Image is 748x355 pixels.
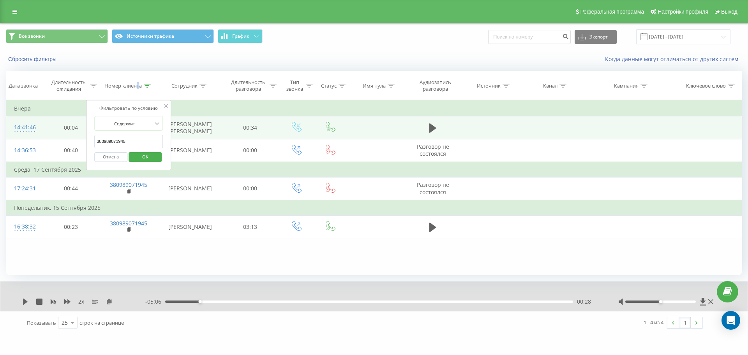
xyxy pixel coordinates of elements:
[644,318,663,326] div: 1 - 4 из 4
[722,311,740,330] div: Open Intercom Messenger
[543,83,557,89] div: Канал
[232,33,249,39] span: График
[145,298,165,306] span: - 05:06
[27,319,56,326] span: Показывать
[134,151,156,163] span: OK
[42,177,99,200] td: 00:44
[6,162,742,177] td: Среда, 17 Сентября 2025
[605,55,742,63] a: Когда данные могут отличаться от других систем
[9,83,38,89] div: Дата звонка
[679,317,691,328] a: 1
[477,83,501,89] div: Источник
[721,9,737,15] span: Выход
[286,79,304,92] div: Тип звонка
[79,319,124,326] span: строк на странице
[6,101,742,116] td: Вчера
[78,298,84,306] span: 2 x
[14,181,35,196] div: 17:24:31
[222,216,279,238] td: 03:13
[14,143,35,158] div: 14:36:53
[575,30,617,44] button: Экспорт
[488,30,571,44] input: Поиск по номеру
[198,300,201,303] div: Accessibility label
[580,9,644,15] span: Реферальная программа
[614,83,639,89] div: Кампания
[129,152,162,162] button: OK
[94,152,127,162] button: Отмена
[577,298,591,306] span: 00:28
[658,9,708,15] span: Настройки профиля
[6,200,742,216] td: Понедельник, 15 Сентября 2025
[321,83,337,89] div: Статус
[94,104,163,112] div: Фильтровать по условию
[14,219,35,234] div: 16:38:32
[686,83,726,89] div: Ключевое слово
[229,79,268,92] div: Длительность разговора
[222,177,279,200] td: 00:00
[42,216,99,238] td: 00:23
[659,300,662,303] div: Accessibility label
[413,79,458,92] div: Аудиозапись разговора
[42,139,99,162] td: 00:40
[417,143,449,157] span: Разговор не состоялся
[94,135,163,148] input: Введите значение
[19,33,45,39] span: Все звонки
[62,319,68,327] div: 25
[158,116,222,139] td: [PERSON_NAME] [PERSON_NAME]
[158,139,222,162] td: [PERSON_NAME]
[14,120,35,135] div: 14:41:46
[218,29,263,43] button: График
[49,79,88,92] div: Длительность ожидания
[222,116,279,139] td: 00:34
[6,56,60,63] button: Сбросить фильтры
[363,83,386,89] div: Имя пула
[104,83,142,89] div: Номер клиента
[417,181,449,195] span: Разговор не состоялся
[171,83,198,89] div: Сотрудник
[42,116,99,139] td: 00:04
[6,29,108,43] button: Все звонки
[110,181,147,188] a: 380989071945
[110,220,147,227] a: 380989071945
[112,29,214,43] button: Источники трафика
[222,139,279,162] td: 00:00
[158,216,222,238] td: [PERSON_NAME]
[158,177,222,200] td: [PERSON_NAME]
